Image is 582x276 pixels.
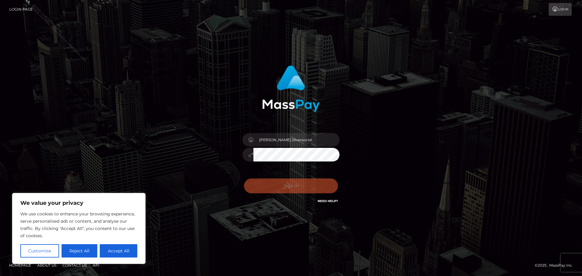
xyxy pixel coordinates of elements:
[62,244,98,258] button: Reject All
[318,199,338,203] a: Need Help?
[60,261,89,270] a: Contact Us
[9,3,33,16] a: Login Page
[20,244,59,258] button: Customise
[35,261,59,270] a: About Us
[535,262,577,269] div: © 2025 , MassPay Inc.
[12,193,145,264] div: We value your privacy
[100,244,137,258] button: Accept All
[262,65,320,112] img: MassPay Login
[20,210,137,239] p: We use cookies to enhance your browsing experience, serve personalised ads or content, and analys...
[7,261,34,270] a: Homepage
[253,133,339,147] input: Username...
[20,199,137,207] p: We value your privacy
[90,261,102,270] a: API
[549,3,572,16] a: Login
